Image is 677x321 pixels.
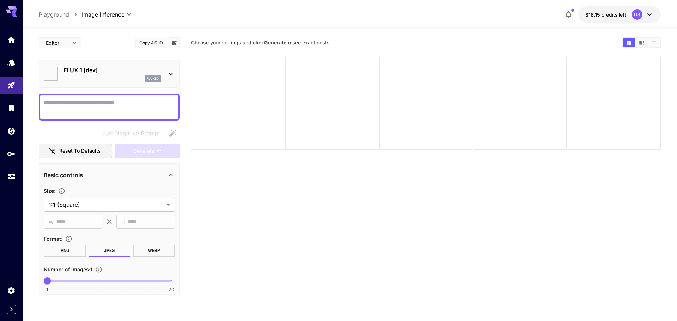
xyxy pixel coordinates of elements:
[7,149,16,158] div: API Keys
[44,63,175,85] div: FLUX.1 [dev]flux1d
[7,172,16,181] div: Usage
[585,11,626,18] div: $18.14867
[135,38,167,48] button: Copy AIR ID
[39,10,69,19] a: Playground
[7,58,16,67] div: Models
[7,126,16,135] div: Wallet
[82,10,124,19] span: Image Inference
[585,12,602,18] span: $18.15
[635,38,648,47] button: Show media in video view
[168,286,175,293] span: 20
[49,218,54,226] span: W
[7,286,16,295] div: Settings
[622,37,661,48] div: Show media in grid viewShow media in video viewShow media in list view
[7,104,16,112] div: Library
[63,66,161,74] p: FLUX.1 [dev]
[39,10,82,19] nav: breadcrumb
[7,305,16,314] button: Expand sidebar
[578,6,661,23] button: $18.14867DS
[264,39,286,45] b: Generate
[55,187,68,195] button: Adjust the dimensions of the generated image by specifying its width and height in pixels, or sel...
[92,266,105,273] button: Specify how many images to generate in a single request. Each image generation will be charged se...
[44,171,83,179] p: Basic controls
[101,129,166,137] span: Negative prompts are not compatible with the selected model.
[44,266,92,272] span: Number of images : 1
[7,35,16,44] div: Home
[89,245,130,257] button: JPEG
[602,12,626,18] span: credits left
[191,39,331,45] span: Choose your settings and click to see exact costs.
[133,245,175,257] button: WEBP
[39,144,112,158] button: Reset to defaults
[648,38,660,47] button: Show media in list view
[46,39,68,47] span: Editor
[115,129,160,137] span: Negative Prompt
[121,218,125,226] span: H
[7,81,16,90] div: Playground
[44,236,62,242] span: Format :
[171,38,177,47] button: Add to library
[49,200,164,209] span: 1:1 (Square)
[632,9,642,20] div: DS
[44,188,55,194] span: Size :
[62,235,75,242] button: Choose the file format for the output image.
[44,167,175,184] div: Basic controls
[147,76,159,81] p: flux1d
[44,245,86,257] button: PNG
[623,38,635,47] button: Show media in grid view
